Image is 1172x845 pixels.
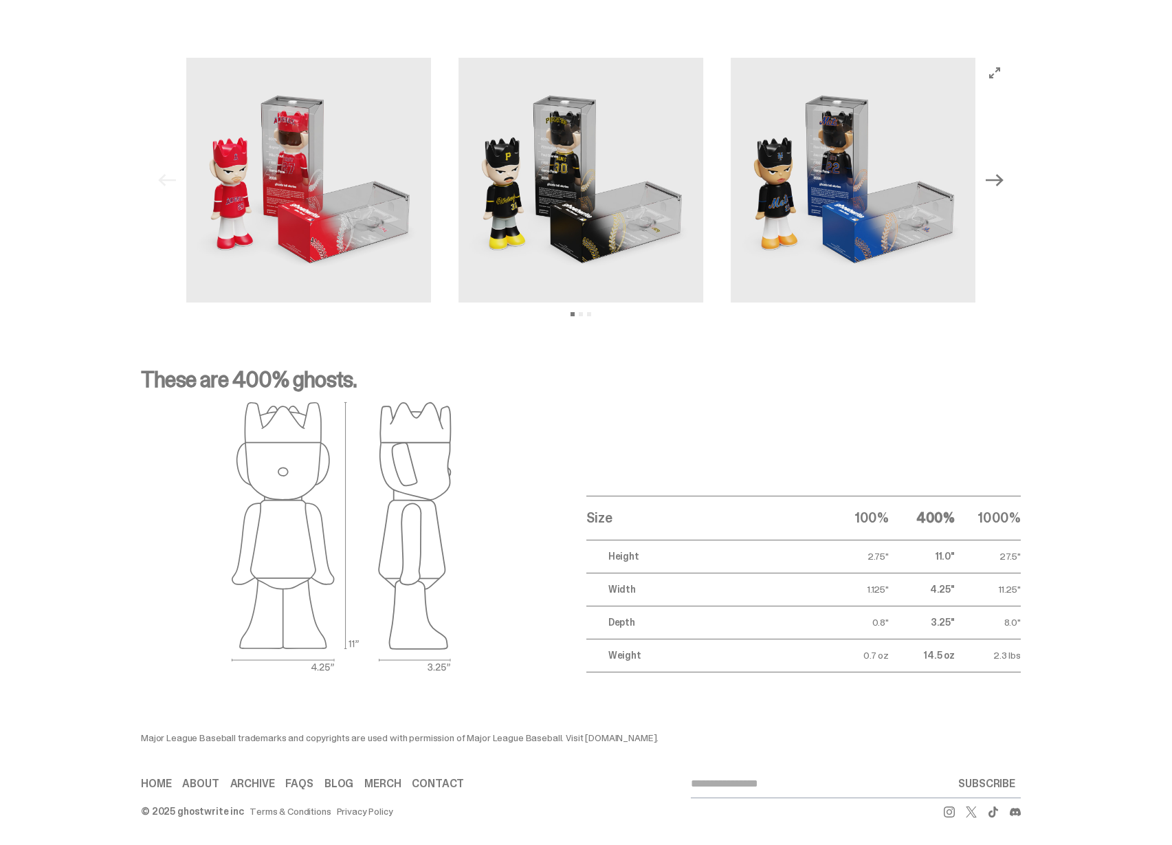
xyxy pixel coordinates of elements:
td: Width [586,573,823,606]
button: SUBSCRIBE [953,770,1021,798]
img: 1_MLB_400_Media_Gallery_Trout.png [186,58,431,303]
a: Blog [324,778,353,789]
button: View full-screen [986,65,1003,81]
td: 11.25" [955,573,1021,606]
a: Archive [230,778,275,789]
th: 100% [823,496,889,540]
td: 2.75" [823,540,889,573]
td: 4.25" [889,573,955,606]
img: ghost outlines spec [232,402,452,672]
a: FAQs [285,778,313,789]
a: Privacy Policy [337,806,393,816]
th: Size [586,496,823,540]
a: About [182,778,219,789]
td: 0.7 oz [823,639,889,672]
td: Weight [586,639,823,672]
a: Home [141,778,171,789]
td: 14.5 oz [889,639,955,672]
a: Terms & Conditions [250,806,331,816]
td: 3.25" [889,606,955,639]
a: Contact [412,778,464,789]
td: Height [586,540,823,573]
p: These are 400% ghosts. [141,369,1021,402]
button: Next [980,165,1010,195]
div: Major League Baseball trademarks and copyrights are used with permission of Major League Baseball... [141,733,691,743]
td: 11.0" [889,540,955,573]
th: 400% [889,496,955,540]
img: 2_MLB_400_Media_Gallery_Skenes.png [458,58,703,303]
a: Merch [364,778,401,789]
td: Depth [586,606,823,639]
img: 7_MLB_400_Media_Gallery_Soto.png [731,58,975,303]
td: 8.0" [955,606,1021,639]
div: © 2025 ghostwrite inc [141,806,244,816]
td: 0.8" [823,606,889,639]
td: 2.3 lbs [955,639,1021,672]
button: View slide 3 [587,312,591,316]
button: View slide 1 [571,312,575,316]
td: 27.5" [955,540,1021,573]
th: 1000% [955,496,1021,540]
button: View slide 2 [579,312,583,316]
td: 1.125" [823,573,889,606]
